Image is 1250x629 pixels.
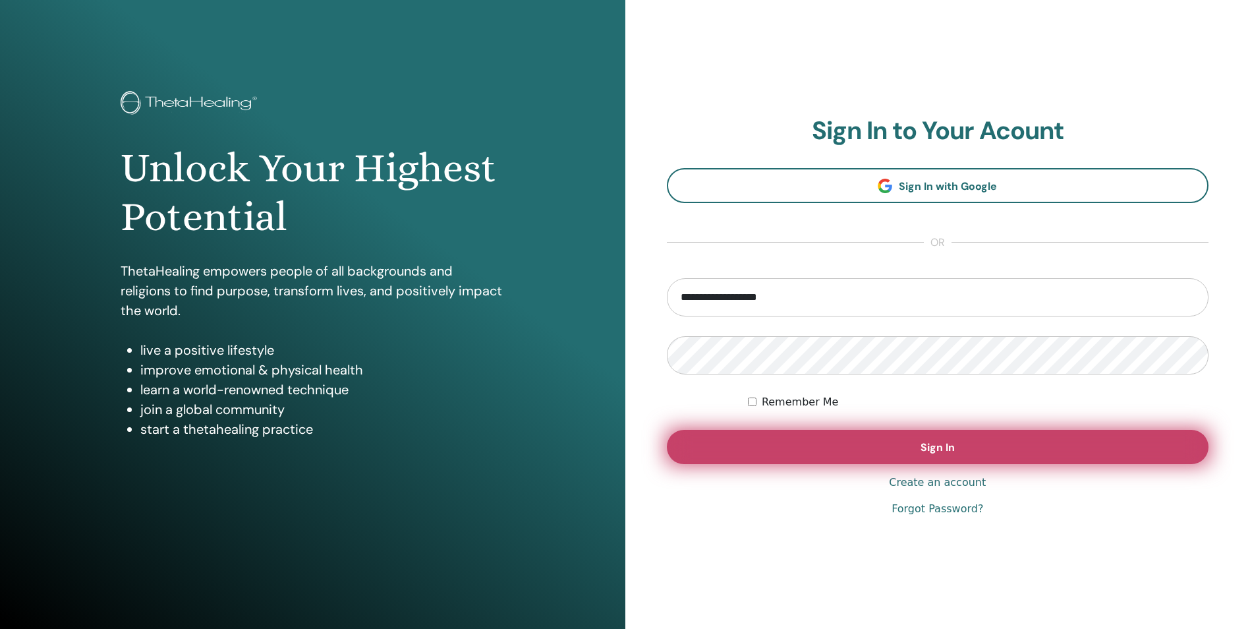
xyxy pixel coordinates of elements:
[667,430,1209,464] button: Sign In
[667,116,1209,146] h2: Sign In to Your Acount
[889,475,986,491] a: Create an account
[924,235,952,251] span: or
[762,394,839,410] label: Remember Me
[667,168,1209,203] a: Sign In with Google
[140,419,504,439] li: start a thetahealing practice
[899,179,997,193] span: Sign In with Google
[921,440,955,454] span: Sign In
[748,394,1208,410] div: Keep me authenticated indefinitely or until I manually logout
[140,360,504,380] li: improve emotional & physical health
[140,380,504,400] li: learn a world-renowned technique
[121,261,504,320] p: ThetaHealing empowers people of all backgrounds and religions to find purpose, transform lives, a...
[140,340,504,360] li: live a positive lifestyle
[121,144,504,242] h1: Unlock Your Highest Potential
[892,501,983,517] a: Forgot Password?
[140,400,504,419] li: join a global community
